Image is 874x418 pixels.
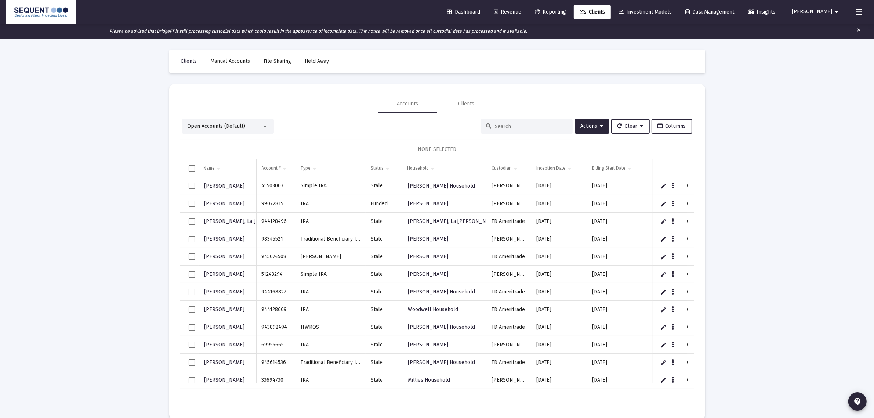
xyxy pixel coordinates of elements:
[407,269,449,280] a: [PERSON_NAME]
[189,271,195,278] div: Select row
[257,195,295,213] td: 99072815
[531,177,587,195] td: [DATE]
[295,336,366,354] td: IRA
[529,5,572,19] a: Reporting
[486,389,531,407] td: [PERSON_NAME]
[648,195,693,213] td: $0.00
[204,339,246,350] a: [PERSON_NAME]
[587,195,648,213] td: [DATE]
[295,318,366,336] td: JTWROS
[257,354,295,371] td: 945614536
[204,269,246,280] a: [PERSON_NAME]
[648,301,693,318] td: $0.00
[693,177,754,195] td: 8231889, BAKS
[408,253,448,260] span: [PERSON_NAME]
[257,213,295,230] td: 944128496
[693,213,754,230] td: [GEOGRAPHIC_DATA]
[205,54,256,69] a: Manual Accounts
[175,54,203,69] a: Clients
[407,165,429,171] div: Household
[587,354,648,371] td: [DATE]
[204,218,294,224] span: [PERSON_NAME], La [PERSON_NAME]
[693,371,754,389] td: 8231889, BAKS
[408,201,448,207] span: [PERSON_NAME]
[371,253,397,260] div: Stale
[371,218,397,225] div: Stale
[531,230,587,248] td: [DATE]
[430,165,435,171] span: Show filter options for column 'Household'
[189,201,195,207] div: Select row
[204,251,246,262] a: [PERSON_NAME]
[109,29,527,34] i: Please be advised that BridgeFT is still processing custodial data which could result in the appe...
[486,283,531,301] td: TD Ameritrade
[693,283,754,301] td: A7P9
[531,159,587,177] td: Column Inception Date
[486,266,531,283] td: [PERSON_NAME]
[587,283,648,301] td: [DATE]
[587,266,648,283] td: [DATE]
[648,318,693,336] td: $0.00
[408,218,498,224] span: [PERSON_NAME], La [PERSON_NAME]
[408,289,475,295] span: [PERSON_NAME] Household
[693,336,754,354] td: 8012043, 8117177, A8PS
[257,336,295,354] td: 69955665
[660,289,667,295] a: Edit
[295,159,366,177] td: Column Type
[295,266,366,283] td: Simple IRA
[693,266,754,283] td: 8231889, BAKS
[258,54,297,69] a: File Sharing
[189,218,195,225] div: Select row
[204,304,246,315] a: [PERSON_NAME]
[397,100,418,108] div: Accounts
[660,201,667,207] a: Edit
[295,389,366,407] td: IRA
[11,5,71,19] img: Dashboard
[652,119,692,134] button: Columns
[441,5,486,19] a: Dashboard
[189,377,195,383] div: Select row
[257,371,295,389] td: 33694730
[587,371,648,389] td: [DATE]
[407,357,476,368] a: [PERSON_NAME] Household
[648,213,693,230] td: $0.00
[531,213,587,230] td: [DATE]
[402,159,486,177] td: Column Household
[531,318,587,336] td: [DATE]
[587,177,648,195] td: [DATE]
[181,58,197,64] span: Clients
[660,218,667,225] a: Edit
[587,389,648,407] td: [DATE]
[536,165,566,171] div: Inception Date
[531,248,587,266] td: [DATE]
[211,58,250,64] span: Manual Accounts
[531,266,587,283] td: [DATE]
[295,301,366,318] td: IRA
[257,301,295,318] td: 944128609
[408,271,448,277] span: [PERSON_NAME]
[748,9,775,15] span: Insights
[189,342,195,348] div: Select row
[513,165,518,171] span: Show filter options for column 'Custodian'
[693,301,754,318] td: [GEOGRAPHIC_DATA]
[371,288,397,296] div: Stale
[204,289,245,295] span: [PERSON_NAME]
[204,234,246,244] a: [PERSON_NAME]
[295,177,366,195] td: Simple IRA
[832,5,841,19] mat-icon: arrow_drop_down
[447,9,480,15] span: Dashboard
[204,253,245,260] span: [PERSON_NAME]
[407,181,476,191] a: [PERSON_NAME] Household
[619,9,672,15] span: Investment Models
[189,183,195,189] div: Select row
[531,195,587,213] td: [DATE]
[648,177,693,195] td: $0.00
[783,4,850,19] button: [PERSON_NAME]
[371,324,397,331] div: Stale
[492,165,512,171] div: Custodian
[371,235,397,243] div: Stale
[282,165,288,171] span: Show filter options for column 'Account #'
[574,5,611,19] a: Clients
[204,271,245,277] span: [PERSON_NAME]
[180,159,694,408] div: Data grid
[295,230,366,248] td: Traditional Beneficiary Ira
